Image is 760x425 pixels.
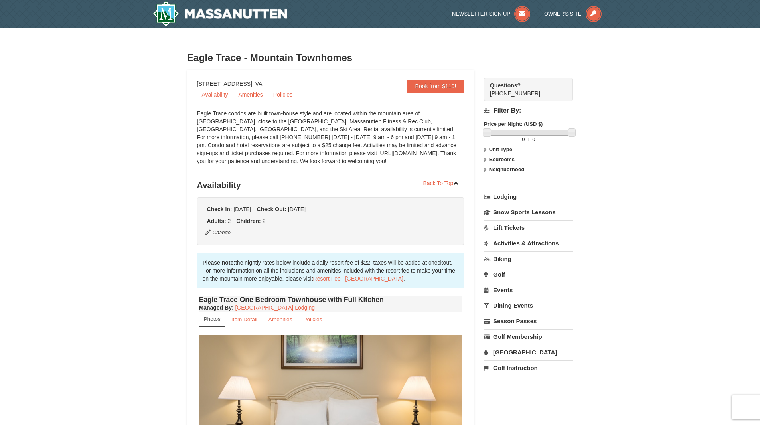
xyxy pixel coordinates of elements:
a: Newsletter Sign Up [452,11,530,17]
a: Golf Membership [484,329,573,344]
span: [DATE] [233,206,251,212]
a: Dining Events [484,298,573,313]
a: Item Detail [226,312,263,327]
a: Lodging [484,190,573,204]
h4: Filter By: [484,107,573,114]
strong: Adults: [207,218,226,224]
a: Amenities [263,312,298,327]
small: Amenities [268,316,292,322]
h3: Eagle Trace - Mountain Townhomes [187,50,573,66]
button: Change [205,228,231,237]
small: Item Detail [231,316,257,322]
a: [GEOGRAPHIC_DATA] [484,345,573,360]
a: Policies [268,89,297,101]
span: Newsletter Sign Up [452,11,510,17]
a: Events [484,283,573,297]
span: 2 [263,218,266,224]
a: Biking [484,251,573,266]
a: Book from $110! [407,80,464,93]
a: Golf [484,267,573,282]
a: Golf Instruction [484,360,573,375]
strong: Check In: [207,206,232,212]
small: Policies [303,316,322,322]
strong: Questions? [490,82,521,89]
div: the nightly rates below include a daily resort fee of $22, taxes will be added at checkout. For m... [197,253,464,288]
strong: Price per Night: (USD $) [484,121,543,127]
a: Activities & Attractions [484,236,573,251]
a: Season Passes [484,314,573,328]
a: [GEOGRAPHIC_DATA] Lodging [235,304,315,311]
img: Massanutten Resort Logo [153,1,288,26]
a: Availability [197,89,233,101]
h4: Eagle Trace One Bedroom Townhouse with Full Kitchen [199,296,462,304]
a: Owner's Site [544,11,602,17]
a: Photos [199,312,225,327]
a: Massanutten Resort [153,1,288,26]
strong: Please note: [203,259,235,266]
div: Eagle Trace condos are built town-house style and are located within the mountain area of [GEOGRA... [197,109,464,173]
label: - [484,136,573,144]
a: Resort Fee | [GEOGRAPHIC_DATA] [313,275,403,282]
strong: Neighborhood [489,166,525,172]
span: [DATE] [288,206,306,212]
span: 2 [228,218,231,224]
span: [PHONE_NUMBER] [490,81,559,97]
a: Snow Sports Lessons [484,205,573,219]
span: Owner's Site [544,11,582,17]
span: 0 [522,136,525,142]
strong: Unit Type [489,146,512,152]
span: 110 [527,136,535,142]
span: Managed By [199,304,232,311]
strong: Children: [236,218,261,224]
small: Photos [204,316,221,322]
strong: : [199,304,234,311]
h3: Availability [197,177,464,193]
a: Lift Tickets [484,220,573,235]
strong: Check Out: [257,206,286,212]
a: Policies [298,312,327,327]
a: Amenities [233,89,267,101]
a: Back To Top [418,177,464,189]
strong: Bedrooms [489,156,515,162]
